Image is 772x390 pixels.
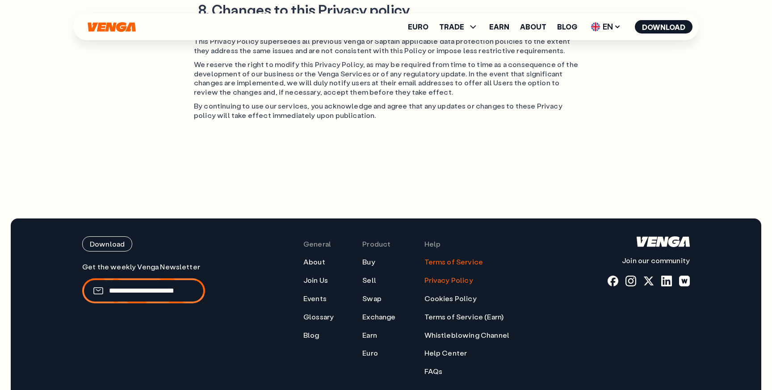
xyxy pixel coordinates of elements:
a: Sell [362,276,376,285]
p: By continuing to use our services, you acknowledge and agree that any updates or changes to these... [194,101,578,120]
a: instagram [625,276,636,286]
a: Swap [362,294,382,303]
a: fb [608,276,618,286]
h2: 8. Changes to this Privacy policy [194,0,578,19]
a: Earn [362,331,377,340]
a: FAQs [424,367,443,376]
a: Euro [408,23,428,30]
a: Whistleblowing Channel [424,331,510,340]
a: Help Center [424,348,467,358]
a: Buy [362,257,375,267]
span: Product [362,239,390,249]
a: Blog [303,331,319,340]
a: Exchange [362,312,395,322]
button: Download [635,20,692,34]
span: Help [424,239,441,249]
span: EN [588,20,624,34]
a: Events [303,294,327,303]
button: Download [82,236,132,252]
a: Cookies Policy [424,294,477,303]
img: flag-uk [591,22,600,31]
p: Join our community [608,256,690,265]
a: Glossary [303,312,334,322]
svg: Home [87,22,137,32]
a: Terms of Service (Earn) [424,312,504,322]
span: TRADE [439,21,478,32]
a: Euro [362,348,378,358]
a: Earn [489,23,509,30]
svg: Home [637,236,690,247]
a: Join Us [303,276,328,285]
p: Get the weekly Venga Newsletter [82,262,205,272]
a: About [520,23,546,30]
a: Privacy Policy [424,276,473,285]
a: About [303,257,325,267]
a: Download [82,236,205,252]
span: General [303,239,331,249]
a: Blog [557,23,577,30]
p: This Privacy Policy supersedes all previous Venga or Saptain applicable data protection policies ... [194,37,578,55]
a: linkedin [661,276,672,286]
p: We reserve the right to modify this Privacy Policy, as may be required from time to time as a con... [194,60,578,97]
a: Terms of Service [424,257,483,267]
a: warpcast [679,276,690,286]
a: x [643,276,654,286]
span: TRADE [439,23,464,30]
